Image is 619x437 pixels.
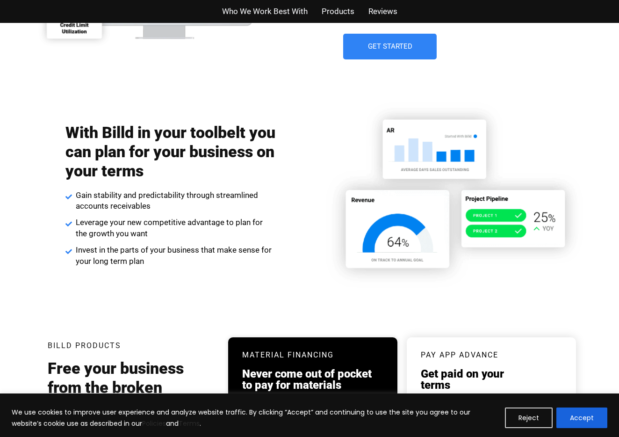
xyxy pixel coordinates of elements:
p: We use cookies to improve user experience and analyze website traffic. By clicking “Accept” and c... [12,407,498,429]
h3: pay app advance [421,351,562,359]
button: Accept [556,408,607,428]
h3: Never come out of pocket to pay for materials [242,368,383,391]
a: Policies [142,419,166,428]
span: Invest in the parts of your business that make sense for your long term plan [73,245,276,267]
a: Get Started [343,34,437,59]
button: Reject [505,408,553,428]
a: Terms [179,419,200,428]
span: Get Started [368,43,412,50]
span: Leverage your new competitive advantage to plan for the growth you want [73,217,276,240]
span: Gain stability and predictability through streamlined accounts receivables [73,190,276,212]
h2: Free your business from the broken repayment chain [48,359,214,430]
h3: Material Financing [242,351,383,359]
h3: Billd Products [48,342,121,350]
a: Reviews [368,5,397,18]
h3: Get paid on your terms [421,368,562,391]
h2: With Billd in your toolbelt you can plan for your business on your terms [65,123,276,180]
a: Products [322,5,354,18]
a: Who We Work Best With [222,5,308,18]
